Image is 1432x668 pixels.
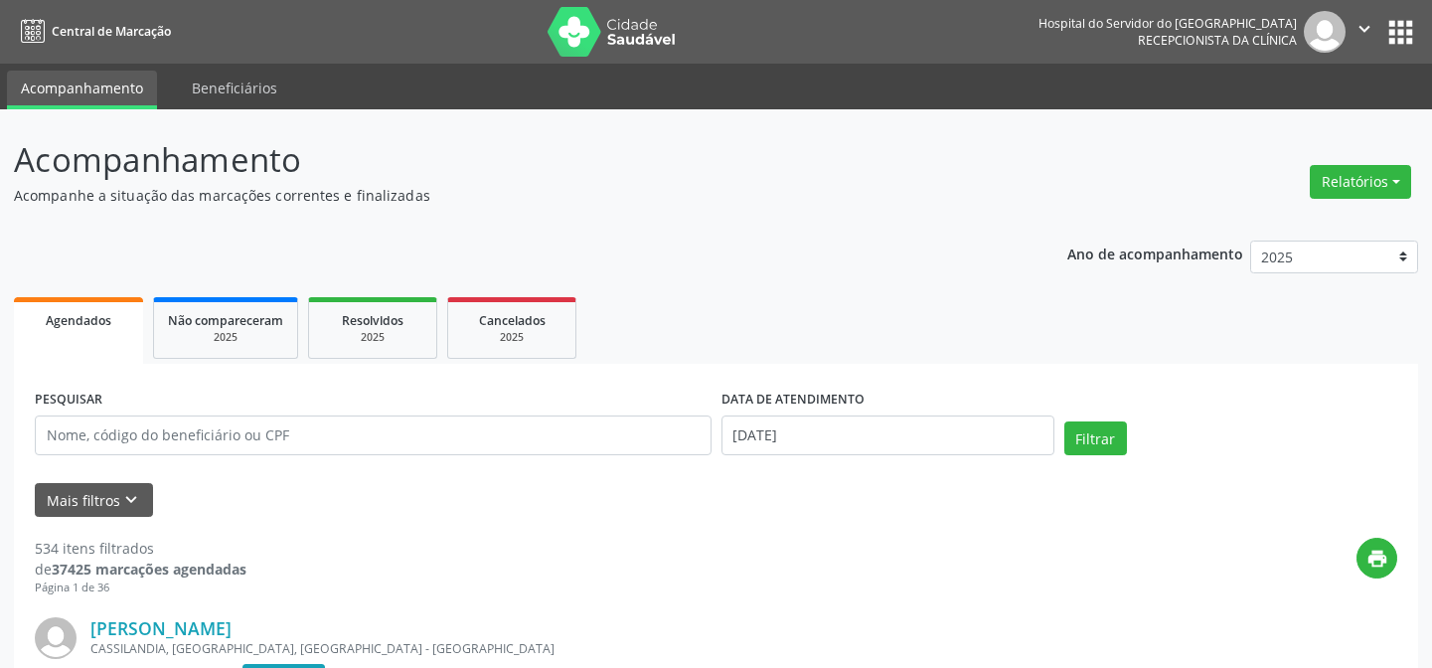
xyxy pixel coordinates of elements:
[168,312,283,329] span: Não compareceram
[342,312,403,329] span: Resolvidos
[35,483,153,518] button: Mais filtroskeyboard_arrow_down
[35,617,77,659] img: img
[35,385,102,416] label: PESQUISAR
[178,71,291,105] a: Beneficiários
[1383,15,1418,50] button: apps
[90,640,1099,657] div: CASSILANDIA, [GEOGRAPHIC_DATA], [GEOGRAPHIC_DATA] - [GEOGRAPHIC_DATA]
[479,312,546,329] span: Cancelados
[1304,11,1346,53] img: img
[14,185,997,206] p: Acompanhe a situação das marcações correntes e finalizadas
[721,416,1054,455] input: Selecione um intervalo
[1310,165,1411,199] button: Relatórios
[323,330,422,345] div: 2025
[1038,15,1297,32] div: Hospital do Servidor do [GEOGRAPHIC_DATA]
[52,560,246,579] strong: 37425 marcações agendadas
[168,330,283,345] div: 2025
[1138,32,1297,49] span: Recepcionista da clínica
[1064,421,1127,455] button: Filtrar
[46,312,111,329] span: Agendados
[90,617,232,639] a: [PERSON_NAME]
[1353,18,1375,40] i: 
[14,135,997,185] p: Acompanhamento
[35,416,712,455] input: Nome, código do beneficiário ou CPF
[35,538,246,559] div: 534 itens filtrados
[35,559,246,580] div: de
[52,23,171,40] span: Central de Marcação
[14,15,171,48] a: Central de Marcação
[1366,548,1388,570] i: print
[1356,538,1397,579] button: print
[1067,241,1243,265] p: Ano de acompanhamento
[462,330,561,345] div: 2025
[35,580,246,596] div: Página 1 de 36
[721,385,865,416] label: DATA DE ATENDIMENTO
[1346,11,1383,53] button: 
[7,71,157,109] a: Acompanhamento
[120,489,142,511] i: keyboard_arrow_down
